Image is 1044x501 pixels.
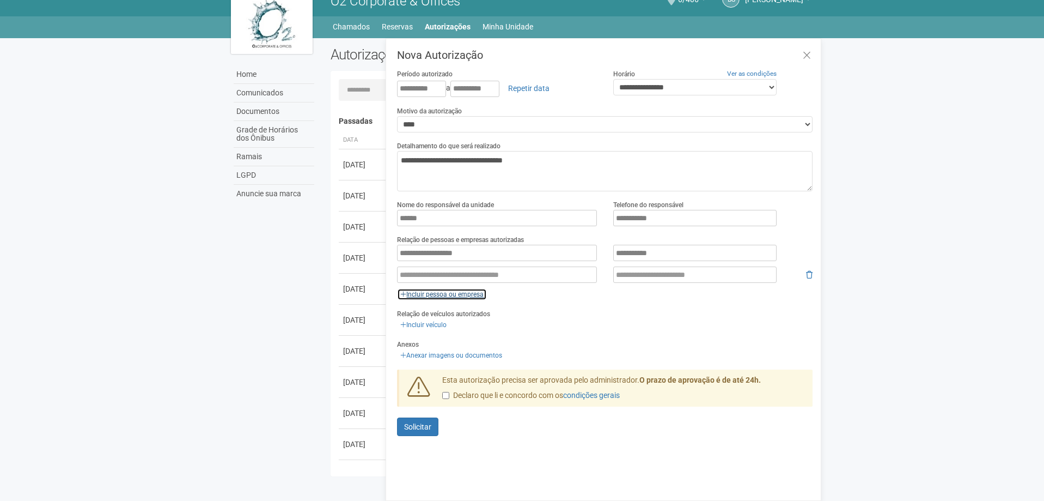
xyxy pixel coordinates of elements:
[397,319,450,331] a: Incluir veículo
[397,349,505,361] a: Anexar imagens ou documentos
[339,131,388,149] th: Data
[404,422,431,431] span: Solicitar
[343,346,383,357] div: [DATE]
[483,19,533,34] a: Minha Unidade
[382,19,413,34] a: Reservas
[234,84,314,102] a: Comunicados
[397,141,500,151] label: Detalhamento do que será realizado
[501,79,557,98] a: Repetir data
[397,50,813,61] h3: Nova Autorização
[343,315,383,325] div: [DATE]
[806,271,813,279] i: Remover
[343,190,383,201] div: [DATE]
[397,418,438,436] button: Solicitar
[234,121,314,148] a: Grade de Horários dos Ônibus
[234,166,314,185] a: LGPD
[397,106,462,116] label: Motivo da autorização
[397,309,490,319] label: Relação de veículos autorizados
[442,390,620,401] label: Declaro que li e concordo com os
[397,79,597,98] div: a
[343,283,383,294] div: [DATE]
[397,69,453,79] label: Período autorizado
[343,221,383,232] div: [DATE]
[563,391,620,400] a: condições gerais
[397,288,487,300] a: Incluir pessoa ou empresa
[234,102,314,121] a: Documentos
[639,376,761,384] strong: O prazo de aprovação é de até 24h.
[343,439,383,450] div: [DATE]
[442,392,449,399] input: Declaro que li e concordo com oscondições gerais
[234,148,314,166] a: Ramais
[397,340,419,349] label: Anexos
[234,185,314,203] a: Anuncie sua marca
[425,19,471,34] a: Autorizações
[339,117,805,125] h4: Passadas
[397,200,494,210] label: Nome do responsável da unidade
[434,375,813,407] div: Esta autorização precisa ser aprovada pelo administrador.
[331,46,564,63] h2: Autorizações
[343,252,383,263] div: [DATE]
[397,235,524,245] label: Relação de pessoas e empresas autorizadas
[343,408,383,419] div: [DATE]
[613,200,683,210] label: Telefone do responsável
[333,19,370,34] a: Chamados
[613,69,635,79] label: Horário
[343,377,383,388] div: [DATE]
[234,65,314,84] a: Home
[727,70,777,77] a: Ver as condições
[343,159,383,170] div: [DATE]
